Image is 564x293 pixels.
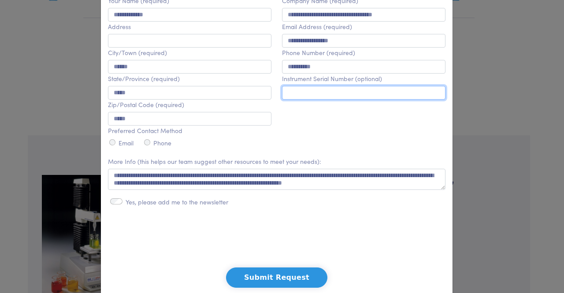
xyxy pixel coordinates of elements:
label: More Info (this helps our team suggest other resources to meet your needs): [108,158,321,165]
label: Preferred Contact Method [108,127,182,134]
label: Phone [153,139,171,147]
label: Instrument Serial Number (optional) [282,75,382,82]
button: Submit Request [226,267,327,288]
label: Yes, please add me to the newsletter [126,198,228,206]
label: Phone Number (required) [282,49,355,56]
label: State/Province (required) [108,75,180,82]
label: City/Town (required) [108,49,167,56]
label: Email [119,139,134,147]
iframe: reCAPTCHA [210,224,344,259]
label: Email Address (required) [282,23,352,30]
label: Address [108,23,131,30]
label: Zip/Postal Code (required) [108,101,184,108]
